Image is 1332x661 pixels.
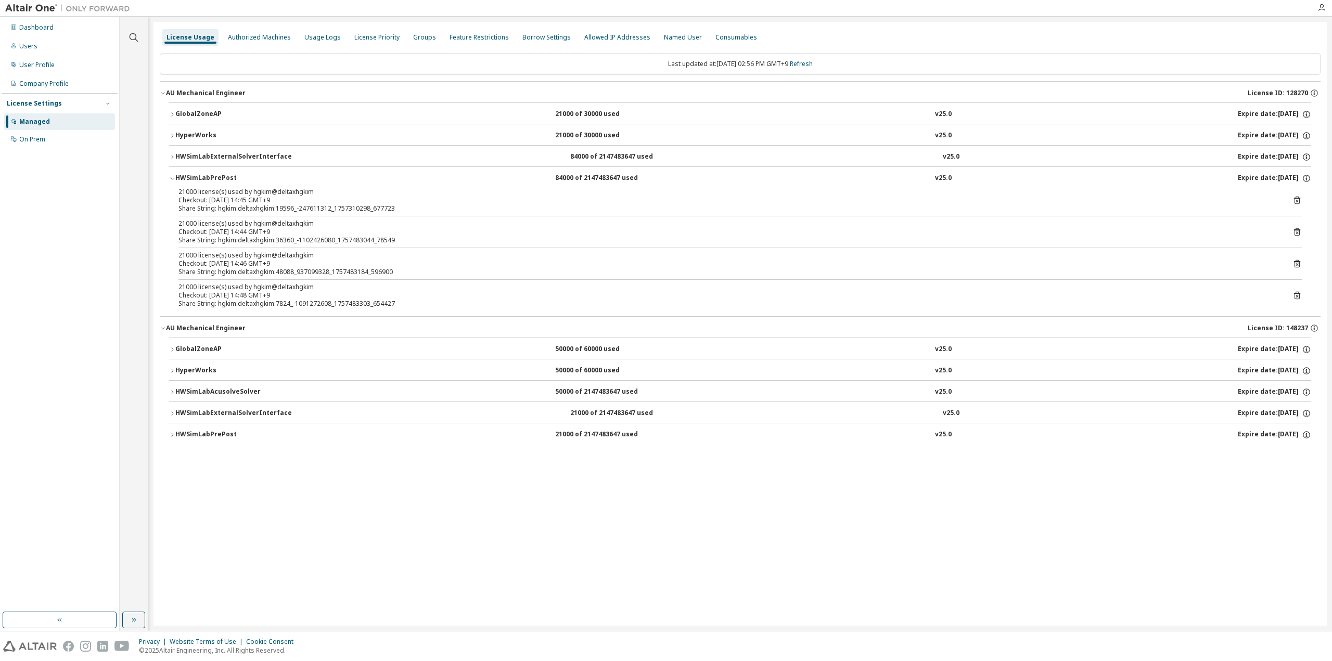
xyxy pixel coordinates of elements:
div: 21000 license(s) used by hgkim@deltaxhgkim [178,219,1277,228]
div: Expire date: [DATE] [1238,110,1311,119]
img: facebook.svg [63,641,74,652]
div: HyperWorks [175,131,269,140]
div: License Usage [166,33,214,42]
div: 84000 of 2147483647 used [570,152,664,162]
div: 84000 of 2147483647 used [555,174,649,183]
div: v25.0 [935,430,952,439]
div: v25.0 [935,110,952,119]
div: 21000 of 2147483647 used [570,409,664,418]
div: v25.0 [943,152,959,162]
img: Altair One [5,3,135,14]
div: 21000 of 30000 used [555,131,649,140]
div: 50000 of 60000 used [555,345,649,354]
button: HyperWorks50000 of 60000 usedv25.0Expire date:[DATE] [169,359,1311,382]
span: License ID: 148237 [1248,324,1308,332]
div: GlobalZoneAP [175,110,269,119]
div: Allowed IP Addresses [584,33,650,42]
div: Usage Logs [304,33,341,42]
div: HWSimLabPrePost [175,430,269,439]
p: © 2025 Altair Engineering, Inc. All Rights Reserved. [139,646,300,655]
div: 50000 of 60000 used [555,366,649,375]
div: Consumables [715,33,757,42]
div: HyperWorks [175,366,269,375]
div: v25.0 [935,174,952,183]
div: 50000 of 2147483647 used [555,387,649,397]
div: Dashboard [19,23,54,32]
div: Expire date: [DATE] [1238,131,1311,140]
a: Refresh [790,59,813,68]
div: Last updated at: [DATE] 02:56 PM GMT+9 [160,53,1321,75]
div: On Prem [19,135,45,144]
div: Expire date: [DATE] [1238,387,1311,397]
div: 21000 license(s) used by hgkim@deltaxhgkim [178,283,1277,291]
div: Share String: hgkim:deltaxhgkim:7824_-1091272608_1757483303_654427 [178,300,1277,308]
div: AU Mechanical Engineer [166,324,246,332]
div: Authorized Machines [228,33,291,42]
div: Checkout: [DATE] 14:48 GMT+9 [178,291,1277,300]
div: Groups [413,33,436,42]
div: 21000 license(s) used by hgkim@deltaxhgkim [178,251,1277,260]
div: 21000 of 30000 used [555,110,649,119]
div: User Profile [19,61,55,69]
div: v25.0 [935,345,952,354]
div: Feature Restrictions [450,33,509,42]
div: Share String: hgkim:deltaxhgkim:36360_-1102426080_1757483044_78549 [178,236,1277,244]
button: GlobalZoneAP50000 of 60000 usedv25.0Expire date:[DATE] [169,338,1311,361]
div: Checkout: [DATE] 14:44 GMT+9 [178,228,1277,236]
div: Cookie Consent [246,638,300,646]
div: Checkout: [DATE] 14:46 GMT+9 [178,260,1277,268]
div: v25.0 [935,366,952,375]
img: youtube.svg [114,641,130,652]
div: v25.0 [935,131,952,140]
button: GlobalZoneAP21000 of 30000 usedv25.0Expire date:[DATE] [169,103,1311,126]
button: HyperWorks21000 of 30000 usedv25.0Expire date:[DATE] [169,124,1311,147]
img: instagram.svg [80,641,91,652]
div: Named User [664,33,702,42]
div: v25.0 [943,409,959,418]
div: License Priority [354,33,400,42]
div: HWSimLabAcusolveSolver [175,387,269,397]
div: License Settings [7,99,62,108]
div: Website Terms of Use [170,638,246,646]
img: altair_logo.svg [3,641,57,652]
div: v25.0 [935,387,952,397]
div: Share String: hgkim:deltaxhgkim:48088_937099328_1757483184_596900 [178,268,1277,276]
button: HWSimLabAcusolveSolver50000 of 2147483647 usedv25.0Expire date:[DATE] [169,381,1311,404]
button: HWSimLabPrePost84000 of 2147483647 usedv25.0Expire date:[DATE] [169,167,1311,190]
img: linkedin.svg [97,641,108,652]
div: Share String: hgkim:deltaxhgkim:19596_-247611312_1757310298_677723 [178,204,1277,213]
div: Expire date: [DATE] [1238,345,1311,354]
div: Expire date: [DATE] [1238,174,1311,183]
div: Expire date: [DATE] [1238,366,1311,375]
button: HWSimLabExternalSolverInterface84000 of 2147483647 usedv25.0Expire date:[DATE] [169,146,1311,169]
div: HWSimLabExternalSolverInterface [175,409,292,418]
div: Checkout: [DATE] 14:45 GMT+9 [178,196,1277,204]
button: HWSimLabExternalSolverInterface21000 of 2147483647 usedv25.0Expire date:[DATE] [169,402,1311,425]
button: AU Mechanical EngineerLicense ID: 148237 [160,317,1321,340]
div: Privacy [139,638,170,646]
div: 21000 license(s) used by hgkim@deltaxhgkim [178,188,1277,196]
div: HWSimLabExternalSolverInterface [175,152,292,162]
div: AU Mechanical Engineer [166,89,246,97]
div: Managed [19,118,50,126]
div: Expire date: [DATE] [1238,152,1311,162]
button: HWSimLabPrePost21000 of 2147483647 usedv25.0Expire date:[DATE] [169,423,1311,446]
div: Borrow Settings [522,33,571,42]
div: Expire date: [DATE] [1238,409,1311,418]
div: Expire date: [DATE] [1238,430,1311,439]
div: Company Profile [19,80,69,88]
div: Users [19,42,37,50]
div: 21000 of 2147483647 used [555,430,649,439]
span: License ID: 128270 [1248,89,1308,97]
button: AU Mechanical EngineerLicense ID: 128270 [160,82,1321,105]
div: GlobalZoneAP [175,345,269,354]
div: HWSimLabPrePost [175,174,269,183]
